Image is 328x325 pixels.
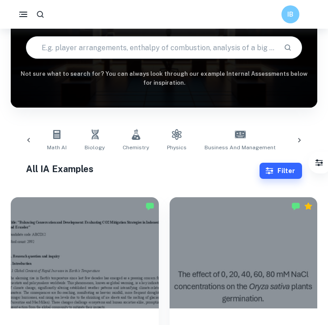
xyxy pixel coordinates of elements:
h6: Not sure what to search for? You can always look through our example Internal Assessments below f... [11,69,317,88]
div: Premium [304,202,313,211]
span: Chemistry [123,143,149,152]
span: Math AI [47,143,67,152]
img: Marked [145,202,154,211]
img: Marked [291,202,300,211]
input: E.g. player arrangements, enthalpy of combustion, analysis of a big city... [26,35,277,60]
h6: IB [285,9,296,19]
button: Search [280,40,295,55]
span: Biology [85,143,105,152]
button: Filter [310,154,328,172]
span: Physics [167,143,187,152]
button: IB [281,5,299,23]
h1: All IA Examples [26,162,260,176]
button: Filter [260,163,302,179]
span: Business and Management [204,143,276,152]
